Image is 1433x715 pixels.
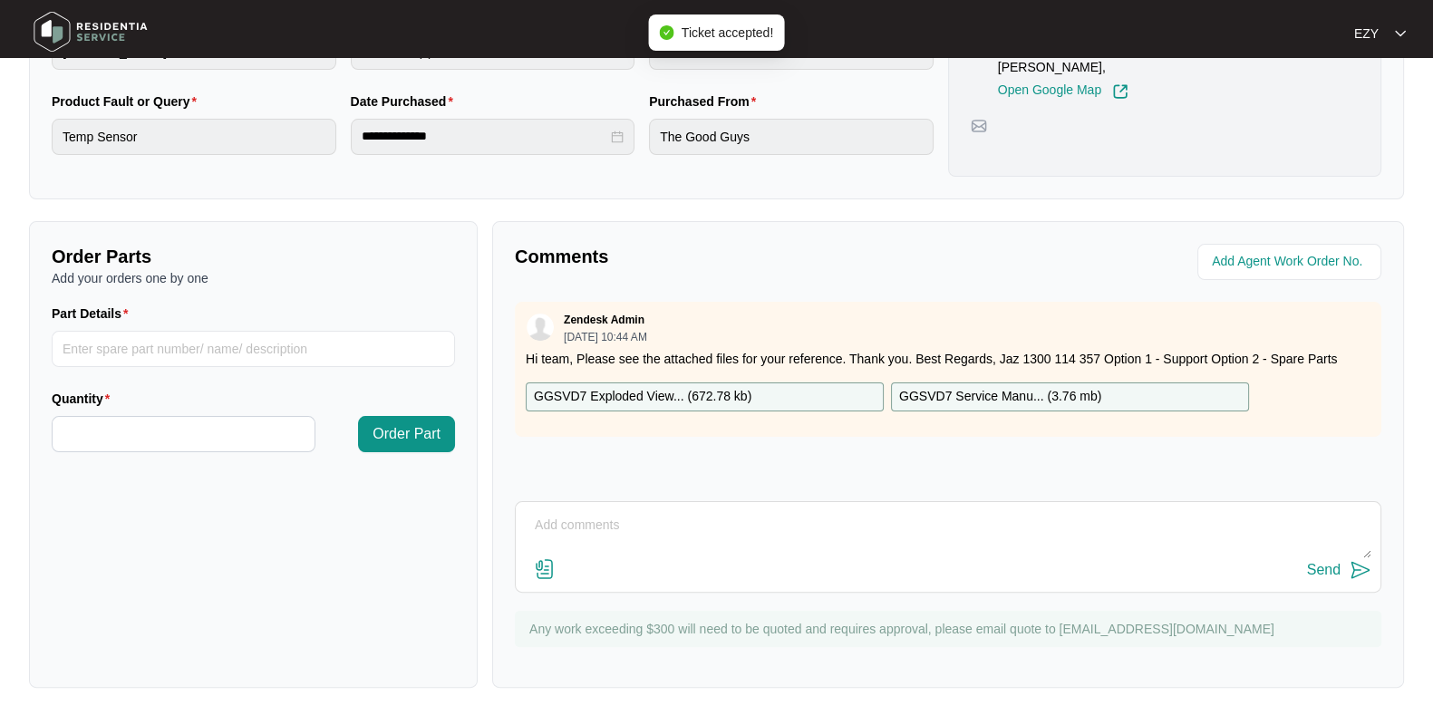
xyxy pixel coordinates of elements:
[1112,83,1128,100] img: Link-External
[998,83,1128,100] a: Open Google Map
[527,314,554,341] img: user.svg
[534,558,556,580] img: file-attachment-doc.svg
[1350,559,1371,581] img: send-icon.svg
[1395,29,1406,38] img: dropdown arrow
[52,119,336,155] input: Product Fault or Query
[362,127,608,146] input: Date Purchased
[1354,24,1379,43] p: EZY
[52,244,455,269] p: Order Parts
[52,269,455,287] p: Add your orders one by one
[515,244,935,269] p: Comments
[564,332,647,343] p: [DATE] 10:44 AM
[52,92,204,111] label: Product Fault or Query
[1307,558,1371,583] button: Send
[1212,251,1370,273] input: Add Agent Work Order No.
[52,304,136,323] label: Part Details
[564,313,644,327] p: Zendesk Admin
[351,92,460,111] label: Date Purchased
[529,620,1372,638] p: Any work exceeding $300 will need to be quoted and requires approval, please email quote to [EMAI...
[649,119,934,155] input: Purchased From
[373,423,441,445] span: Order Part
[52,390,117,408] label: Quantity
[682,25,773,40] span: Ticket accepted!
[1307,562,1341,578] div: Send
[52,331,455,367] input: Part Details
[534,387,751,407] p: GGSVD7 Exploded View... ( 672.78 kb )
[899,387,1101,407] p: GGSVD7 Service Manu... ( 3.76 mb )
[53,417,315,451] input: Quantity
[649,92,763,111] label: Purchased From
[526,350,1370,368] p: Hi team, Please see the attached files for your reference. Thank you. Best Regards, Jaz 1300 114 ...
[660,25,674,40] span: check-circle
[27,5,154,59] img: residentia service logo
[358,416,455,452] button: Order Part
[971,118,987,134] img: map-pin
